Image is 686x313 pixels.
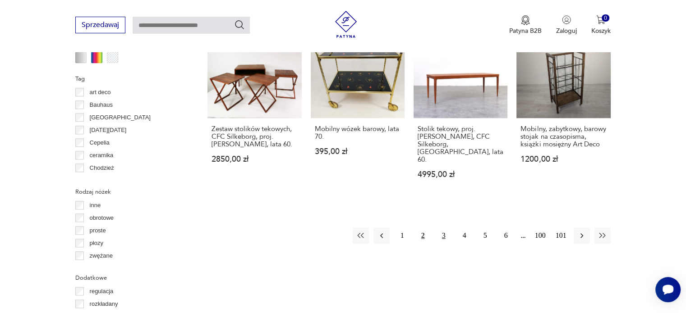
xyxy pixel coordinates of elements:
p: [DATE][DATE] [90,125,127,135]
button: Szukaj [234,19,245,30]
p: 395,00 zł [315,148,401,155]
a: Stolik tekowy, proj. J. Andersen, CFC Silkeborg, Dania, lata 60.Stolik tekowy, proj. [PERSON_NAME... [414,24,507,196]
button: 0Koszyk [591,15,611,35]
a: Mobilny, zabytkowy, barowy stojak na czasopisma, książki mosiężny Art DecoMobilny, zabytkowy, bar... [516,24,610,196]
div: 0 [602,14,609,22]
a: Zestaw stolików tekowych, CFC Silkeborg, proj. I. Wikkelso, Dania, lata 60.Zestaw stolików tekowy... [207,24,301,196]
img: Ikona medalu [521,15,530,25]
p: obrotowe [90,213,114,223]
h3: Zestaw stolików tekowych, CFC Silkeborg, proj. [PERSON_NAME], lata 60. [212,125,297,148]
p: Tag [75,74,186,84]
p: 4995,00 zł [418,171,503,178]
p: rozkładany [90,299,118,309]
p: 1200,00 zł [520,155,606,163]
button: 1 [394,227,410,244]
p: proste [90,226,106,236]
p: Koszyk [591,27,611,35]
iframe: Smartsupp widget button [655,277,681,302]
p: Cepelia [90,138,110,148]
button: 3 [436,227,452,244]
button: 6 [498,227,514,244]
p: regulacja [90,286,114,296]
p: płozy [90,238,103,248]
p: Chodzież [90,163,114,173]
button: Patyna B2B [509,15,542,35]
h3: Stolik tekowy, proj. [PERSON_NAME], CFC Silkeborg, [GEOGRAPHIC_DATA], lata 60. [418,125,503,163]
a: Ikona medaluPatyna B2B [509,15,542,35]
p: inne [90,200,101,210]
img: Ikonka użytkownika [562,15,571,24]
p: zwężane [90,251,113,261]
button: Sprzedawaj [75,17,125,33]
button: 100 [532,227,548,244]
button: 101 [553,227,569,244]
button: Zaloguj [556,15,577,35]
p: 2850,00 zł [212,155,297,163]
button: 2 [415,227,431,244]
button: 5 [477,227,493,244]
p: Rodzaj nóżek [75,187,186,197]
img: Patyna - sklep z meblami i dekoracjami vintage [332,11,359,38]
h3: Mobilny wózek barowy, lata 70. [315,125,401,141]
p: Patyna B2B [509,27,542,35]
img: Ikona koszyka [596,15,605,24]
h3: Mobilny, zabytkowy, barowy stojak na czasopisma, książki mosiężny Art Deco [520,125,606,148]
p: Bauhaus [90,100,113,110]
a: Sprzedawaj [75,23,125,29]
button: 4 [456,227,473,244]
a: Mobilny wózek barowy, lata 70.Mobilny wózek barowy, lata 70.395,00 zł [311,24,405,196]
p: Dodatkowe [75,273,186,283]
p: art deco [90,87,111,97]
p: ceramika [90,150,114,160]
p: Zaloguj [556,27,577,35]
p: [GEOGRAPHIC_DATA] [90,113,151,122]
p: Ćmielów [90,176,112,186]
